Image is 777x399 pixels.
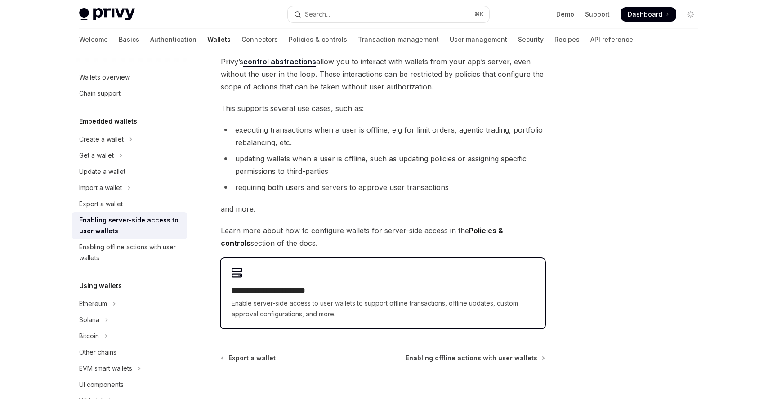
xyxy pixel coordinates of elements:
span: Learn more about how to configure wallets for server-side access in the section of the docs. [221,224,545,249]
button: Open search [288,6,489,22]
div: Chain support [79,88,121,99]
a: control abstractions [243,57,316,66]
a: Policies & controls [289,29,347,50]
button: Toggle Solana section [72,312,187,328]
a: Support [585,10,610,19]
button: Toggle Get a wallet section [72,147,187,164]
span: Dashboard [628,10,662,19]
button: Toggle EVM smart wallets section [72,360,187,377]
span: This supports several use cases, such as: [221,102,545,115]
div: EVM smart wallets [79,363,132,374]
div: Enabling offline actions with user wallets [79,242,182,263]
a: Wallets [207,29,231,50]
a: Chain support [72,85,187,102]
a: Connectors [241,29,278,50]
div: Enabling server-side access to user wallets [79,215,182,236]
span: Enable server-side access to user wallets to support offline transactions, offline updates, custo... [232,298,534,319]
a: Other chains [72,344,187,360]
li: executing transactions when a user is offline, e.g for limit orders, agentic trading, portfolio r... [221,124,545,149]
a: Demo [556,10,574,19]
a: Enabling server-side access to user wallets [72,212,187,239]
span: Privy’s allow you to interact with wallets from your app’s server, even without the user in the l... [221,55,545,93]
a: Update a wallet [72,164,187,180]
div: Create a wallet [79,134,124,145]
div: Import a wallet [79,182,122,193]
div: Export a wallet [79,199,123,209]
a: Enabling offline actions with user wallets [406,354,544,363]
div: Update a wallet [79,166,125,177]
a: API reference [590,29,633,50]
a: Security [518,29,544,50]
h5: Using wallets [79,280,122,291]
a: Export a wallet [222,354,276,363]
a: Transaction management [358,29,439,50]
button: Toggle Bitcoin section [72,328,187,344]
div: Ethereum [79,298,107,309]
h5: Embedded wallets [79,116,137,127]
li: requiring both users and servers to approve user transactions [221,181,545,194]
div: UI components [79,379,124,390]
a: Authentication [150,29,196,50]
div: Bitcoin [79,331,99,341]
a: User management [450,29,507,50]
button: Toggle Ethereum section [72,296,187,312]
li: updating wallets when a user is offline, such as updating policies or assigning specific permissi... [221,152,545,177]
div: Search... [305,9,330,20]
a: UI components [72,377,187,393]
a: Dashboard [621,7,676,22]
a: Wallets overview [72,69,187,85]
button: Toggle Import a wallet section [72,180,187,196]
a: Enabling offline actions with user wallets [72,239,187,266]
button: Toggle Create a wallet section [72,131,187,147]
a: Welcome [79,29,108,50]
a: Basics [119,29,139,50]
a: Export a wallet [72,196,187,212]
img: light logo [79,8,135,21]
div: Solana [79,315,99,325]
div: Get a wallet [79,150,114,161]
div: Wallets overview [79,72,130,83]
span: and more. [221,203,545,215]
span: ⌘ K [474,11,484,18]
a: Recipes [554,29,580,50]
span: Export a wallet [228,354,276,363]
button: Toggle dark mode [683,7,698,22]
span: Enabling offline actions with user wallets [406,354,537,363]
div: Other chains [79,347,116,358]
